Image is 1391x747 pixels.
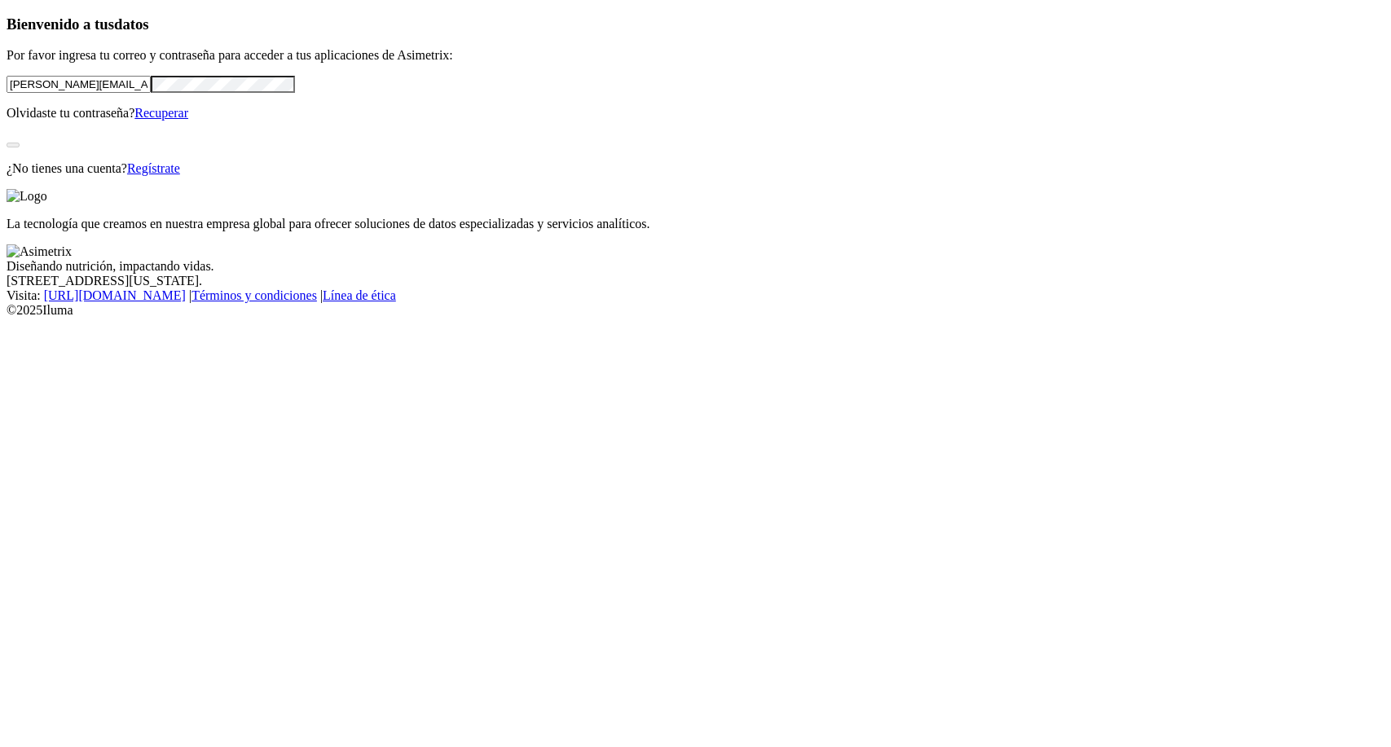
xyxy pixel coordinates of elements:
div: [STREET_ADDRESS][US_STATE]. [7,274,1384,288]
h3: Bienvenido a tus [7,15,1384,33]
div: Visita : | | [7,288,1384,303]
div: © 2025 Iluma [7,303,1384,318]
div: Diseñando nutrición, impactando vidas. [7,259,1384,274]
p: Olvidaste tu contraseña? [7,106,1384,121]
input: Tu correo [7,76,151,93]
img: Logo [7,189,47,204]
p: La tecnología que creamos en nuestra empresa global para ofrecer soluciones de datos especializad... [7,217,1384,231]
a: [URL][DOMAIN_NAME] [44,288,186,302]
p: Por favor ingresa tu correo y contraseña para acceder a tus aplicaciones de Asimetrix: [7,48,1384,63]
span: datos [114,15,149,33]
a: Línea de ética [323,288,396,302]
a: Recuperar [134,106,188,120]
img: Asimetrix [7,244,72,259]
a: Regístrate [127,161,180,175]
a: Términos y condiciones [191,288,317,302]
p: ¿No tienes una cuenta? [7,161,1384,176]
